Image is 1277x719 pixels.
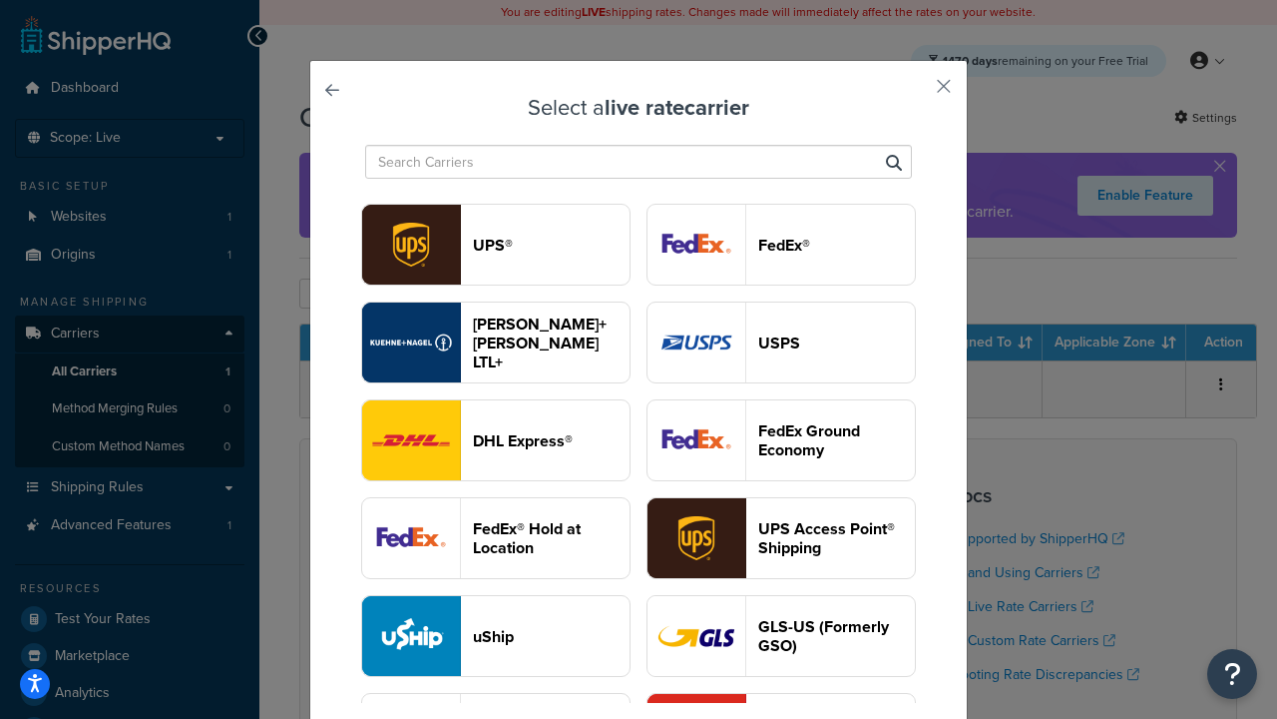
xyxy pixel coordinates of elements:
h3: Select a [360,96,917,120]
button: usps logoUSPS [646,302,916,383]
button: ups logoUPS® [361,204,631,286]
strong: live rate carrier [605,91,749,124]
button: gso logoGLS-US (Formerly GSO) [646,595,916,677]
header: FedEx® Hold at Location [473,519,630,557]
header: UPS Access Point® Shipping [758,519,915,557]
button: smartPost logoFedEx Ground Economy [646,399,916,481]
header: FedEx® [758,236,915,255]
header: DHL Express® [473,431,630,450]
img: smartPost logo [647,400,745,480]
img: usps logo [647,303,745,382]
header: [PERSON_NAME]+[PERSON_NAME] LTL+ [473,315,630,371]
header: uShip [473,627,630,646]
button: uShip logouShip [361,595,631,677]
button: Open Resource Center [1207,649,1257,699]
button: reTransFreight logo[PERSON_NAME]+[PERSON_NAME] LTL+ [361,302,631,383]
button: fedEx logoFedEx® [646,204,916,286]
header: FedEx Ground Economy [758,421,915,459]
button: accessPoint logoUPS Access Point® Shipping [646,497,916,579]
header: GLS-US (Formerly GSO) [758,617,915,655]
img: reTransFreight logo [362,303,460,382]
img: uShip logo [362,596,460,676]
button: dhl logoDHL Express® [361,399,631,481]
img: ups logo [362,205,460,285]
img: dhl logo [362,400,460,480]
header: UPS® [473,236,630,255]
input: Search Carriers [365,145,912,179]
header: USPS [758,334,915,353]
button: fedExLocation logoFedEx® Hold at Location [361,497,631,579]
img: fedExLocation logo [362,498,460,578]
img: gso logo [647,596,745,676]
img: accessPoint logo [647,498,745,578]
img: fedEx logo [647,205,745,285]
